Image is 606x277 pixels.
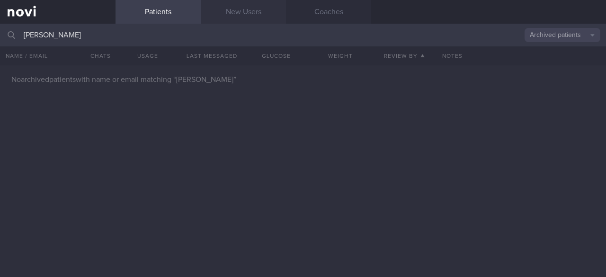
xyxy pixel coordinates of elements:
button: Glucose [244,46,308,65]
div: Usage [116,46,179,65]
div: Notes [437,46,606,65]
button: Review By [372,46,436,65]
button: Weight [308,46,372,65]
button: Archived patients [525,28,600,42]
button: Last Messaged [180,46,244,65]
button: Chats [78,46,116,65]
